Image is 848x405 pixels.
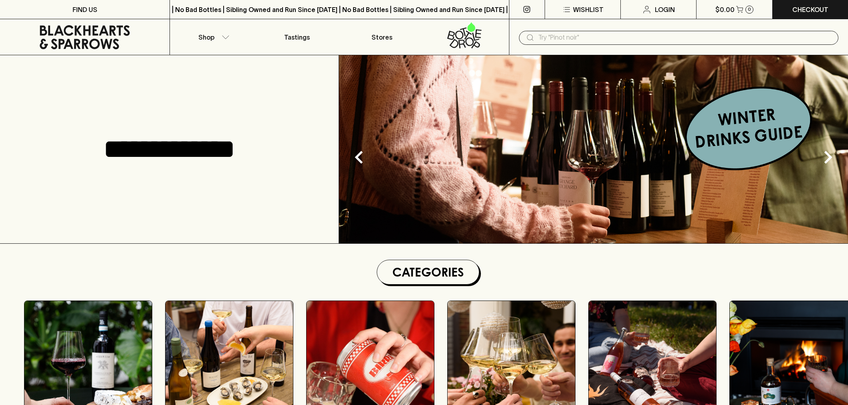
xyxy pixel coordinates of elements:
img: optimise [339,55,848,243]
button: Next [812,141,844,173]
p: Login [655,5,675,14]
p: Stores [372,32,392,42]
p: Tastings [284,32,310,42]
button: Previous [343,141,375,173]
p: FIND US [73,5,97,14]
a: Stores [339,19,424,55]
button: Shop [170,19,254,55]
p: $0.00 [715,5,735,14]
p: Shop [198,32,214,42]
input: Try "Pinot noir" [538,31,832,44]
p: Checkout [792,5,828,14]
p: 0 [748,7,751,12]
h1: Categories [380,263,476,281]
p: Wishlist [573,5,604,14]
a: Tastings [255,19,339,55]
